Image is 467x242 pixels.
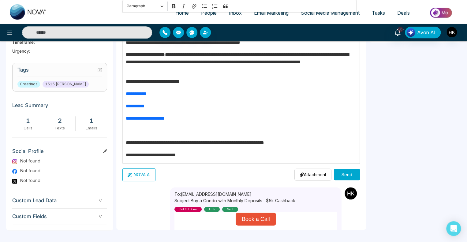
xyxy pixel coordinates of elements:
span: 1515 [PERSON_NAME] [43,81,89,87]
span: People [201,10,217,16]
span: Social Media Management [301,10,360,16]
div: did not open [174,207,202,212]
span: Paragraph [127,2,159,10]
img: Nova CRM Logo [10,4,47,20]
div: sent [222,207,238,212]
span: Timeframe : [12,39,35,45]
button: Paragraph [124,2,166,11]
a: Home [169,7,195,19]
img: Market-place.gif [419,6,463,20]
h3: Tags [17,67,102,76]
span: Custom Lead Data [12,196,107,205]
a: Deals [391,7,416,19]
span: Greetings [17,81,40,87]
a: Inbox [223,7,248,19]
img: Sender [345,187,357,199]
span: down [99,199,102,202]
p: To: [EMAIL_ADDRESS][DOMAIN_NAME] [174,191,295,197]
div: Emails [79,125,104,131]
span: Not found [20,177,40,184]
p: Subject: Buy a Condo with Monthly Deposits- $5k Cashback [174,197,295,204]
h3: Social Profile [12,148,107,157]
div: Calls [15,125,41,131]
span: Email Marketing [254,10,289,16]
div: 1 [15,116,41,125]
img: Instagram Logo [12,159,17,164]
a: Email Marketing [248,7,295,19]
p: Attachment [300,171,326,178]
span: Not found [20,158,40,164]
button: Avon AI [405,27,441,38]
span: Deals [397,10,410,16]
span: Not found [20,167,40,174]
img: User Avatar [446,27,457,37]
div: Open Intercom Messenger [446,221,461,236]
img: Twitter Logo [12,179,17,184]
div: 1 [79,116,104,125]
img: Lead Flow [406,28,415,37]
span: Inbox [229,10,242,16]
button: Send [334,169,360,180]
div: link [204,207,220,212]
a: 10+ [390,27,405,37]
span: Custom Fields [12,212,107,221]
div: 2 [47,116,73,125]
span: Urgency : [12,48,30,54]
a: Tasks [366,7,391,19]
span: Tasks [372,10,385,16]
div: Texts [47,125,73,131]
a: Social Media Management [295,7,366,19]
span: Avon AI [417,29,435,36]
button: NOVA AI [122,168,155,181]
span: down [99,214,102,218]
span: Home [175,10,189,16]
span: 10+ [398,27,403,32]
a: People [195,7,223,19]
img: Facebook Logo [12,169,17,174]
h3: Lead Summary [12,102,107,111]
